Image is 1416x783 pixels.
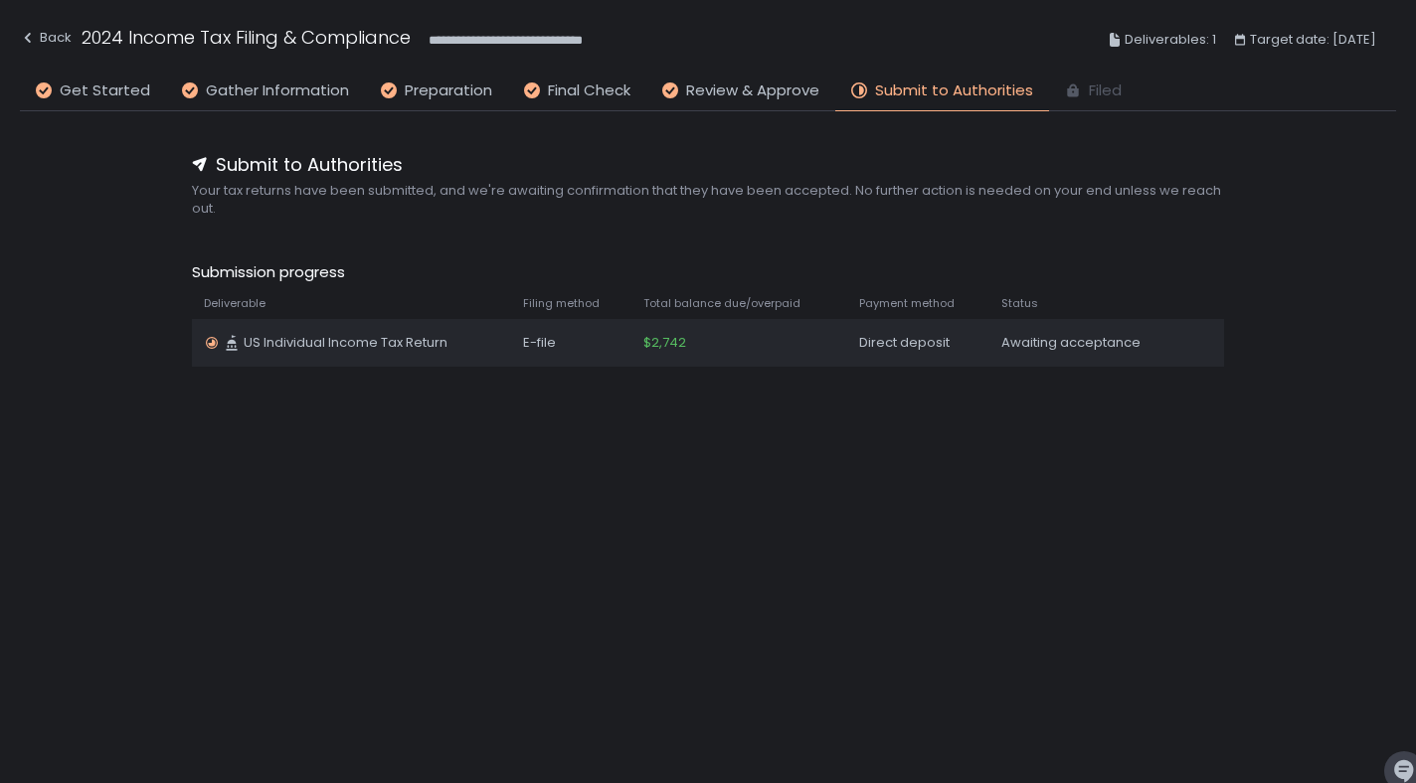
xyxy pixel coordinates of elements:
[82,24,411,51] h1: 2024 Income Tax Filing & Compliance
[643,334,686,352] span: $2,742
[859,334,950,352] span: Direct deposit
[20,24,72,57] button: Back
[206,79,349,102] span: Gather Information
[523,334,619,352] div: E-file
[643,296,800,311] span: Total balance due/overpaid
[1125,28,1216,52] span: Deliverables: 1
[548,79,630,102] span: Final Check
[1250,28,1376,52] span: Target date: [DATE]
[859,296,955,311] span: Payment method
[20,26,72,50] div: Back
[1001,334,1172,352] div: Awaiting acceptance
[686,79,819,102] span: Review & Approve
[192,182,1224,218] span: Your tax returns have been submitted, and we're awaiting confirmation that they have been accepte...
[204,296,265,311] span: Deliverable
[216,151,403,178] span: Submit to Authorities
[875,79,1033,102] span: Submit to Authorities
[244,334,447,352] span: US Individual Income Tax Return
[523,296,600,311] span: Filing method
[1001,296,1038,311] span: Status
[60,79,150,102] span: Get Started
[1089,79,1122,102] span: Filed
[405,79,492,102] span: Preparation
[192,261,1224,284] span: Submission progress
